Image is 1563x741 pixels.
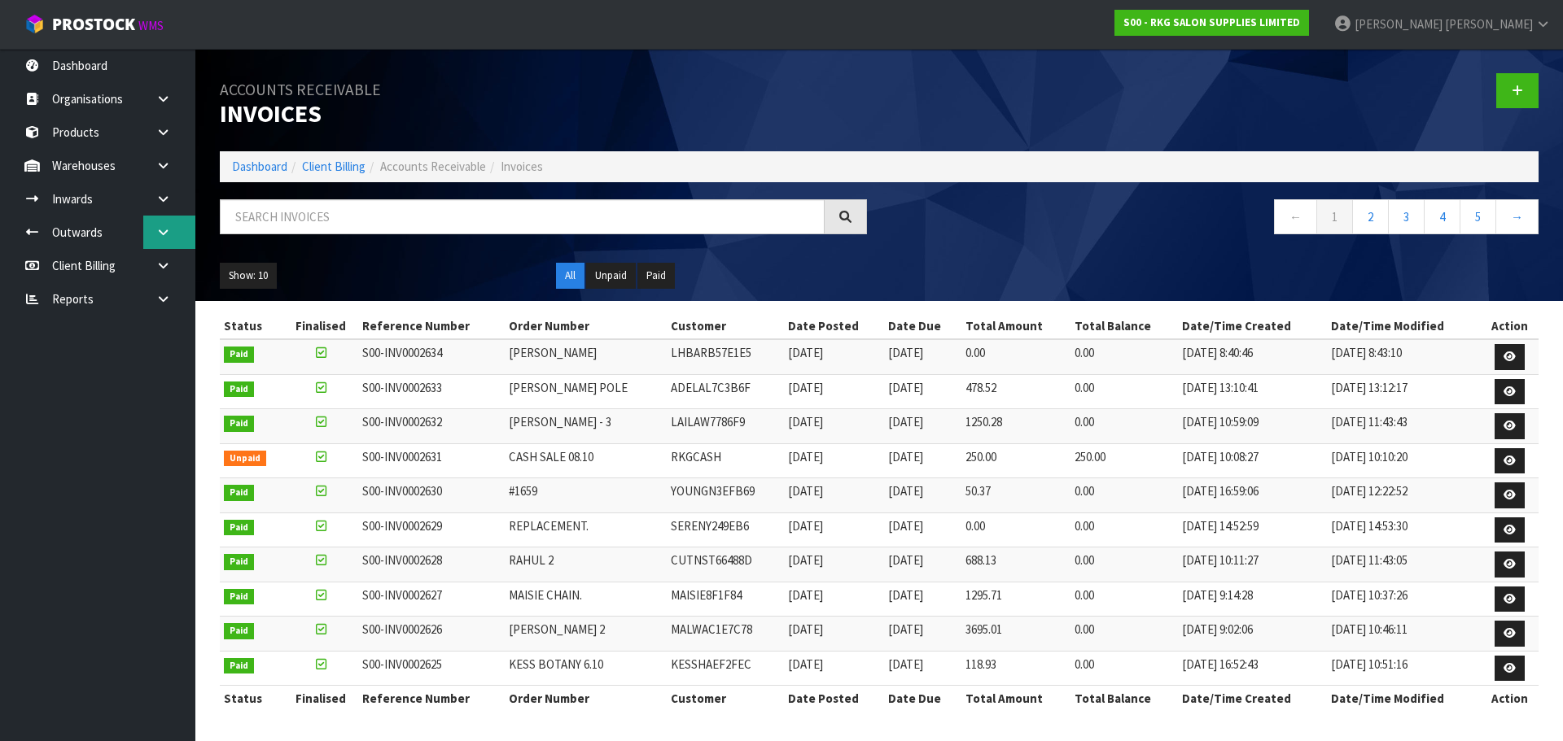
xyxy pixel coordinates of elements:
[358,443,506,478] td: S00-INV0002631
[884,512,961,547] td: [DATE]
[1178,313,1327,339] th: Date/Time Created
[884,409,961,444] td: [DATE]
[1495,199,1539,234] a: →
[283,313,358,339] th: Finalised
[232,159,287,174] a: Dashboard
[505,478,666,513] td: #1659
[784,374,884,409] td: [DATE]
[224,658,254,674] span: Paid
[1070,582,1178,617] td: 0.00
[1178,651,1327,686] td: [DATE] 16:52:43
[283,686,358,712] th: Finalised
[667,651,784,686] td: KESSHAEF2FEC
[637,263,675,289] button: Paid
[358,582,506,617] td: S00-INV0002627
[667,443,784,478] td: RKGCASH
[138,18,164,33] small: WMS
[784,617,884,652] td: [DATE]
[1460,199,1496,234] a: 5
[961,374,1070,409] td: 478.52
[1178,478,1327,513] td: [DATE] 16:59:06
[505,313,666,339] th: Order Number
[884,339,961,374] td: [DATE]
[1327,409,1482,444] td: [DATE] 11:43:43
[224,623,254,639] span: Paid
[505,617,666,652] td: [PERSON_NAME] 2
[1445,16,1533,32] span: [PERSON_NAME]
[961,409,1070,444] td: 1250.28
[1482,686,1539,712] th: Action
[784,547,884,582] td: [DATE]
[505,443,666,478] td: CASH SALE 08.10
[1123,15,1300,29] strong: S00 - RKG SALON SUPPLIES LIMITED
[505,686,666,712] th: Order Number
[505,339,666,374] td: [PERSON_NAME]
[1178,547,1327,582] td: [DATE] 10:11:27
[1424,199,1460,234] a: 4
[380,159,486,174] span: Accounts Receivable
[667,582,784,617] td: MAISIE8F1F84
[784,686,884,712] th: Date Posted
[1070,547,1178,582] td: 0.00
[784,651,884,686] td: [DATE]
[1070,409,1178,444] td: 0.00
[1070,443,1178,478] td: 250.00
[1388,199,1425,234] a: 3
[358,651,506,686] td: S00-INV0002625
[1178,374,1327,409] td: [DATE] 13:10:41
[667,686,784,712] th: Customer
[1178,686,1327,712] th: Date/Time Created
[224,485,254,501] span: Paid
[884,443,961,478] td: [DATE]
[961,617,1070,652] td: 3695.01
[784,339,884,374] td: [DATE]
[505,374,666,409] td: [PERSON_NAME] POLE
[1178,582,1327,617] td: [DATE] 9:14:28
[1070,512,1178,547] td: 0.00
[220,73,867,127] h1: Invoices
[505,512,666,547] td: REPLACEMENT.
[1070,374,1178,409] td: 0.00
[224,381,254,398] span: Paid
[1070,617,1178,652] td: 0.00
[1482,313,1539,339] th: Action
[784,512,884,547] td: [DATE]
[667,409,784,444] td: LAILAW7786F9
[667,313,784,339] th: Customer
[1178,512,1327,547] td: [DATE] 14:52:59
[358,478,506,513] td: S00-INV0002630
[784,313,884,339] th: Date Posted
[224,416,254,432] span: Paid
[220,313,283,339] th: Status
[1327,651,1482,686] td: [DATE] 10:51:16
[784,443,884,478] td: [DATE]
[358,313,506,339] th: Reference Number
[1070,686,1178,712] th: Total Balance
[52,14,135,35] span: ProStock
[224,554,254,570] span: Paid
[884,582,961,617] td: [DATE]
[1070,651,1178,686] td: 0.00
[891,199,1539,239] nav: Page navigation
[667,512,784,547] td: SERENY249EB6
[667,339,784,374] td: LHBARB57E1E5
[302,159,366,174] a: Client Billing
[1070,339,1178,374] td: 0.00
[358,686,506,712] th: Reference Number
[961,547,1070,582] td: 688.13
[224,520,254,536] span: Paid
[784,478,884,513] td: [DATE]
[505,651,666,686] td: KESS BOTANY 6.10
[220,263,277,289] button: Show: 10
[884,686,961,712] th: Date Due
[224,589,254,605] span: Paid
[224,451,266,467] span: Unpaid
[784,409,884,444] td: [DATE]
[961,582,1070,617] td: 1295.71
[24,14,45,34] img: cube-alt.png
[961,478,1070,513] td: 50.37
[1355,16,1443,32] span: [PERSON_NAME]
[358,374,506,409] td: S00-INV0002633
[667,547,784,582] td: CUTNST66488D
[505,582,666,617] td: MAISIE CHAIN.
